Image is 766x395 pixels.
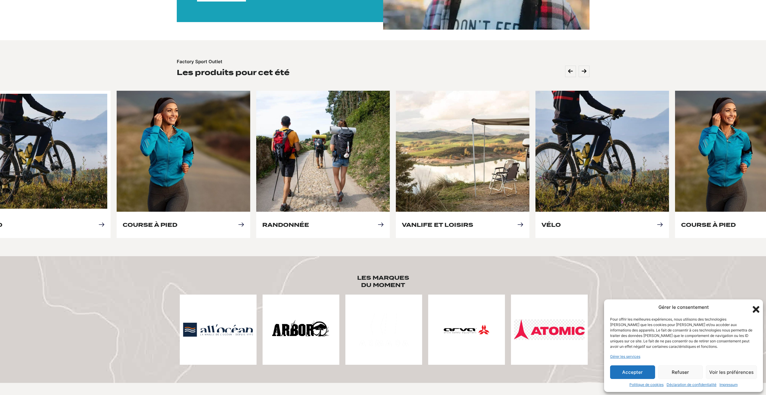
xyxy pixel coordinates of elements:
[658,365,703,379] button: Refuser
[610,317,756,349] div: Pour offrir les meilleures expériences, nous utilisons des technologies [PERSON_NAME] que les coo...
[396,91,529,238] article: 3 of 4
[610,365,655,379] button: Accepter
[117,91,250,238] article: 1 of 4
[667,382,716,387] a: Déclaration de confidentialité
[719,382,738,387] a: Impressum
[177,68,289,77] h2: Les produits pour cet été
[706,365,757,379] button: Voir les préférences
[256,91,390,238] article: 2 of 4
[123,222,177,228] a: Course à pied
[177,58,222,65] p: Factory Sport Outlet
[610,354,640,359] a: Gérer les services
[541,222,561,228] a: Vélo
[402,222,473,228] a: Vanlife et loisirs
[751,304,757,310] div: Fermer la boîte de dialogue
[681,222,736,228] a: Course à pied
[629,382,664,387] a: Politique de cookies
[535,91,669,238] article: 4 of 4
[262,222,309,228] a: Randonnée
[658,304,709,311] div: Gérer le consentement
[352,274,414,289] h2: Les marques du moment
